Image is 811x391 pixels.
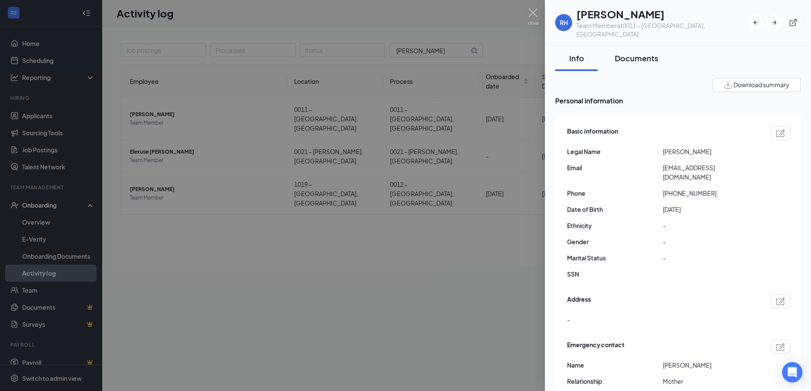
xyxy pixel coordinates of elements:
button: ExternalLink [785,15,801,30]
span: - [663,221,759,230]
svg: ArrowRight [770,18,779,27]
span: Personal information [555,95,801,106]
div: RH [560,18,568,27]
button: ArrowRight [767,15,782,30]
span: - [567,315,570,324]
span: Address [567,294,591,308]
span: Date of Birth [567,205,663,214]
h1: [PERSON_NAME] [576,7,748,21]
span: Mother [663,377,759,386]
span: Basic information [567,126,618,140]
span: [PERSON_NAME] [663,147,759,156]
span: - [663,237,759,246]
span: Marital Status [567,253,663,263]
span: Legal Name [567,147,663,156]
span: Name [567,360,663,370]
div: Open Intercom Messenger [782,362,802,382]
span: - [663,253,759,263]
span: [DATE] [663,205,759,214]
div: Info [564,53,589,63]
span: [PERSON_NAME] [663,360,759,370]
span: Relationship [567,377,663,386]
span: SSN [567,269,663,279]
div: Team Member at 0011 – [GEOGRAPHIC_DATA], [GEOGRAPHIC_DATA] [576,21,748,38]
span: [EMAIL_ADDRESS][DOMAIN_NAME] [663,163,759,182]
button: ArrowLeftNew [748,15,763,30]
span: Gender [567,237,663,246]
span: [PHONE_NUMBER] [663,188,759,198]
svg: ExternalLink [789,18,797,27]
span: Emergency contact [567,340,625,354]
div: Documents [615,53,658,63]
svg: ArrowLeftNew [751,18,760,27]
button: Download summary [713,78,801,92]
span: Download summary [734,80,789,89]
span: Ethnicity [567,221,663,230]
span: Phone [567,188,663,198]
span: Email [567,163,663,172]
